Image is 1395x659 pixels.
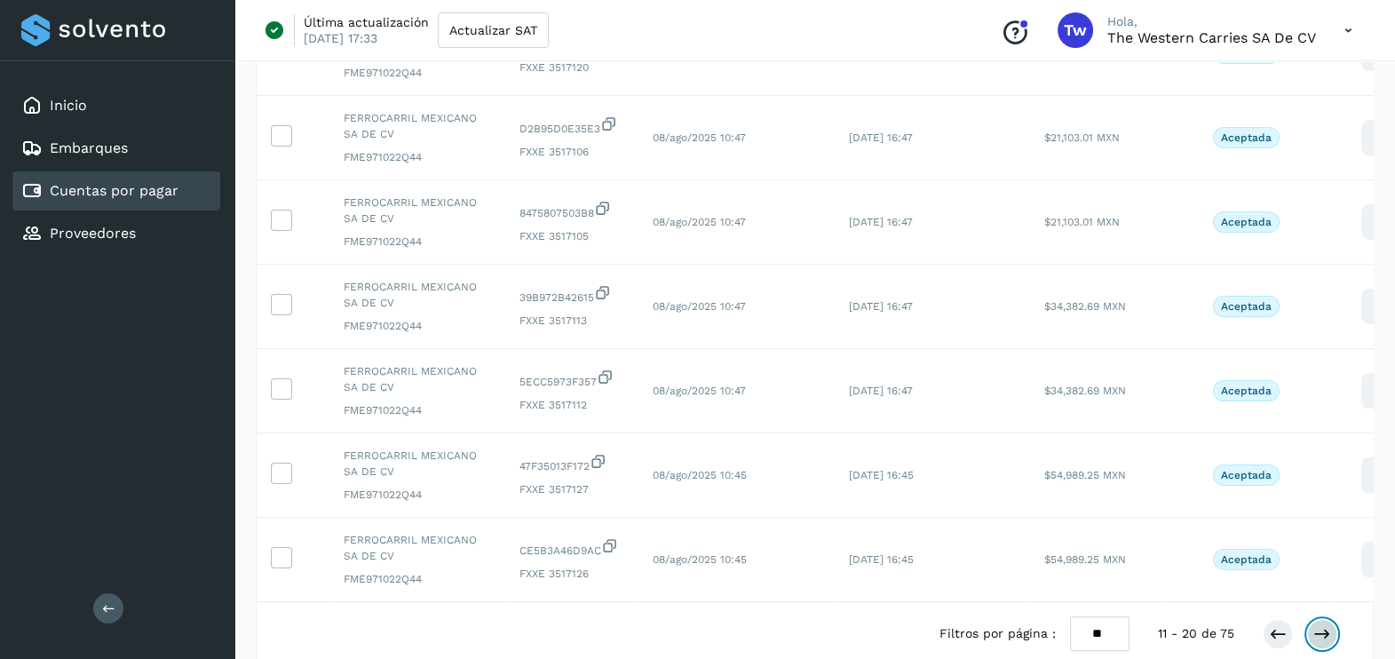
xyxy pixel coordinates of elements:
[653,216,746,228] span: 08/ago/2025 10:47
[304,30,377,46] p: [DATE] 17:33
[344,110,491,142] span: FERROCARRIL MEXICANO SA DE CV
[344,234,491,250] span: FME971022Q44
[849,131,913,144] span: [DATE] 16:47
[1221,385,1272,397] p: Aceptada
[344,571,491,587] span: FME971022Q44
[1044,300,1126,313] span: $34,382.69 MXN
[344,149,491,165] span: FME971022Q44
[1221,216,1272,228] p: Aceptada
[1044,553,1126,566] span: $54,989.25 MXN
[1044,469,1126,481] span: $54,989.25 MXN
[849,385,913,397] span: [DATE] 16:47
[939,624,1056,643] span: Filtros por página :
[653,131,746,144] span: 08/ago/2025 10:47
[1044,216,1120,228] span: $21,103.01 MXN
[1107,14,1316,29] p: Hola,
[449,24,537,36] span: Actualizar SAT
[1044,385,1126,397] span: $34,382.69 MXN
[50,97,87,114] a: Inicio
[519,60,624,75] span: FXXE 3517120
[653,385,746,397] span: 08/ago/2025 10:47
[849,300,913,313] span: [DATE] 16:47
[344,318,491,334] span: FME971022Q44
[519,453,624,474] span: 47F35013F172
[519,313,624,329] span: FXXE 3517113
[50,139,128,156] a: Embarques
[50,182,178,199] a: Cuentas por pagar
[344,532,491,564] span: FERROCARRIL MEXICANO SA DE CV
[344,279,491,311] span: FERROCARRIL MEXICANO SA DE CV
[849,553,914,566] span: [DATE] 16:45
[849,216,913,228] span: [DATE] 16:47
[519,228,624,244] span: FXXE 3517105
[519,566,624,582] span: FXXE 3517126
[50,225,136,242] a: Proveedores
[519,537,624,559] span: CE5B3A46D9AC
[344,363,491,395] span: FERROCARRIL MEXICANO SA DE CV
[519,369,624,390] span: 5ECC5973F357
[1158,624,1234,643] span: 11 - 20 de 75
[519,200,624,221] span: 8475807503B8
[12,129,220,168] div: Embarques
[344,487,491,503] span: FME971022Q44
[519,481,624,497] span: FXXE 3517127
[344,402,491,418] span: FME971022Q44
[344,65,491,81] span: FME971022Q44
[1044,131,1120,144] span: $21,103.01 MXN
[12,86,220,125] div: Inicio
[1221,131,1272,144] p: Aceptada
[12,171,220,210] div: Cuentas por pagar
[653,553,747,566] span: 08/ago/2025 10:45
[849,469,914,481] span: [DATE] 16:45
[519,144,624,160] span: FXXE 3517106
[304,14,429,30] p: Última actualización
[519,397,624,413] span: FXXE 3517112
[1221,553,1272,566] p: Aceptada
[344,195,491,226] span: FERROCARRIL MEXICANO SA DE CV
[1107,29,1316,46] p: The western carries SA de CV
[12,214,220,253] div: Proveedores
[653,300,746,313] span: 08/ago/2025 10:47
[344,448,491,480] span: FERROCARRIL MEXICANO SA DE CV
[653,469,747,481] span: 08/ago/2025 10:45
[519,115,624,137] span: D2B95D0E35E3
[438,12,549,48] button: Actualizar SAT
[1221,469,1272,481] p: Aceptada
[519,284,624,306] span: 39B972B42615
[1221,300,1272,313] p: Aceptada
